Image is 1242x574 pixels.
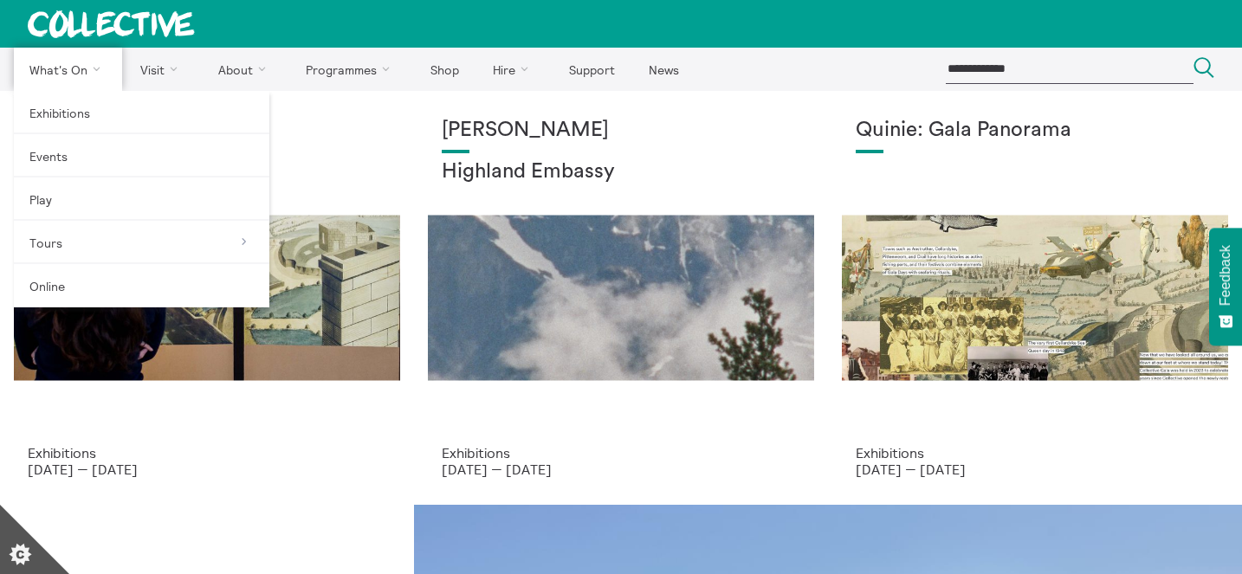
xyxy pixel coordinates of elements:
p: Exhibitions [28,445,386,461]
p: [DATE] — [DATE] [856,461,1214,477]
a: Visit [126,48,200,91]
a: Support [553,48,630,91]
h1: [PERSON_NAME] [442,119,800,143]
p: [DATE] — [DATE] [442,461,800,477]
a: Exhibitions [14,91,269,134]
a: About [203,48,288,91]
button: Feedback - Show survey [1209,228,1242,345]
span: Feedback [1218,245,1233,306]
p: Exhibitions [442,445,800,461]
a: Programmes [291,48,412,91]
p: Exhibitions [856,445,1214,461]
a: Play [14,177,269,221]
p: [DATE] — [DATE] [28,461,386,477]
a: Events [14,134,269,177]
a: What's On [14,48,122,91]
a: Hire [478,48,551,91]
a: Josie Vallely Quinie: Gala Panorama Exhibitions [DATE] — [DATE] [828,91,1242,505]
h1: Quinie: Gala Panorama [856,119,1214,143]
a: Tours [14,221,269,264]
h2: Highland Embassy [442,160,800,184]
a: Online [14,264,269,307]
a: News [633,48,694,91]
a: Shop [415,48,474,91]
a: Solar wheels 17 [PERSON_NAME] Highland Embassy Exhibitions [DATE] — [DATE] [414,91,828,505]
